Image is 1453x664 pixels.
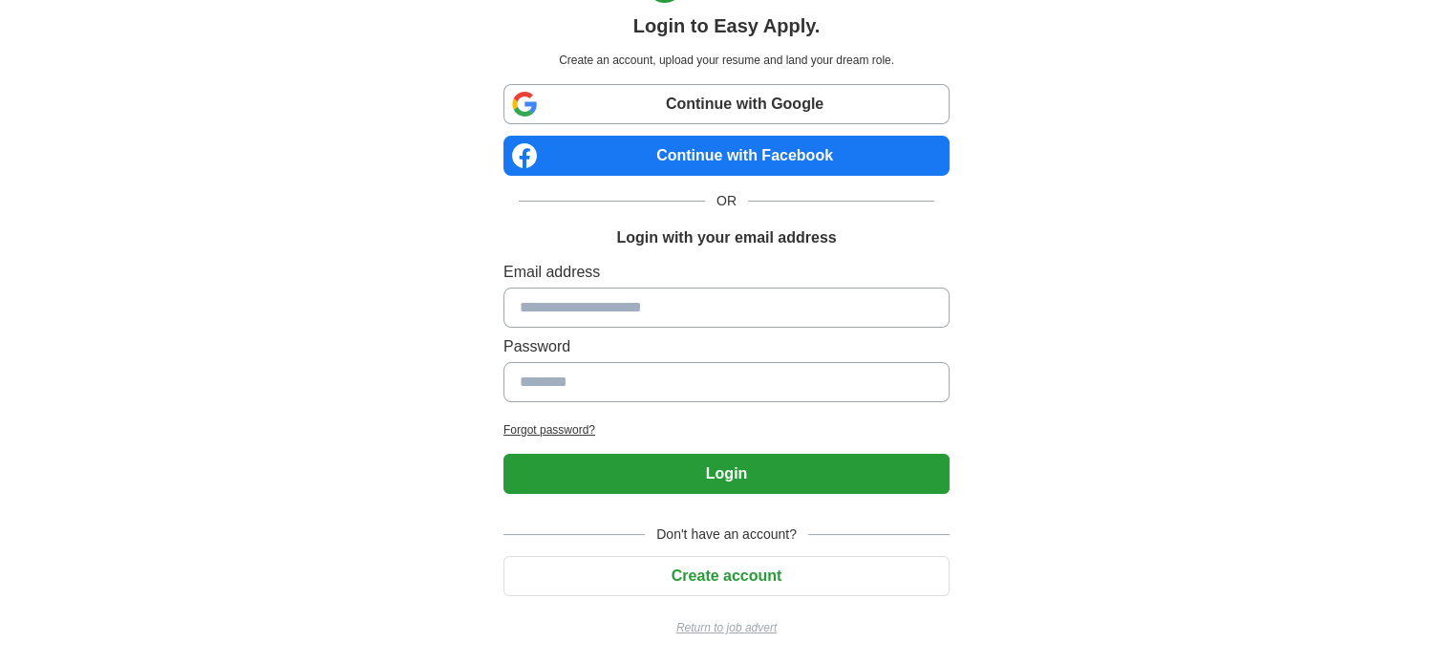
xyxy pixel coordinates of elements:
h1: Login to Easy Apply. [633,11,821,40]
label: Email address [503,261,950,284]
label: Password [503,335,950,358]
span: Don't have an account? [645,525,808,545]
span: OR [705,191,748,211]
a: Continue with Google [503,84,950,124]
a: Return to job advert [503,619,950,636]
p: Create an account, upload your resume and land your dream role. [507,52,946,69]
a: Forgot password? [503,421,950,439]
button: Login [503,454,950,494]
h1: Login with your email address [616,226,836,249]
a: Create account [503,568,950,584]
a: Continue with Facebook [503,136,950,176]
button: Create account [503,556,950,596]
